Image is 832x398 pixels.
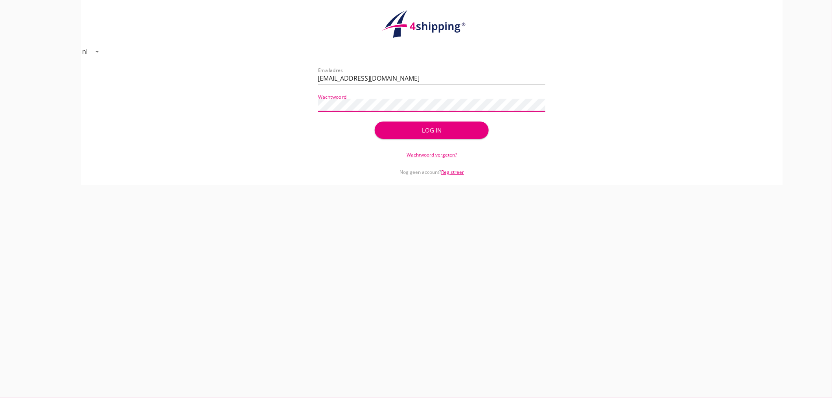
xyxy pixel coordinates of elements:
[407,151,457,158] a: Wachtwoord vergeten?
[83,48,88,55] div: nl
[318,72,546,85] input: Emailadres
[387,126,476,135] div: Log in
[441,169,464,175] a: Registreer
[381,9,483,39] img: logo.1f945f1d.svg
[93,47,102,56] i: arrow_drop_down
[375,122,488,139] button: Log in
[318,158,546,176] div: Nog geen account?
